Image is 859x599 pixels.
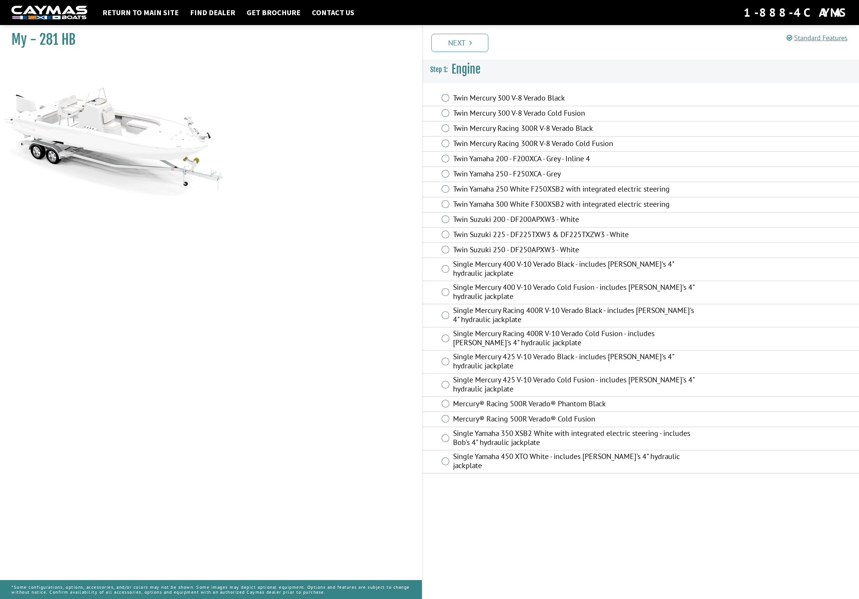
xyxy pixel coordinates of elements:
[453,452,697,472] label: Single Yamaha 450 XTO White - includes [PERSON_NAME]'s 4" hydraulic jackplate
[453,200,697,211] label: Twin Yamaha 300 White F300XSB2 with integrated electric steering
[453,139,697,150] label: Twin Mercury Racing 300R V-8 Verado Cold Fusion
[453,352,697,372] label: Single Mercury 425 V-10 Verado Black - includes [PERSON_NAME]'s 4" hydraulic jackplate
[186,8,239,17] a: Find Dealer
[453,414,697,425] label: Mercury® Racing 500R Verado® Cold Fusion
[99,8,182,17] a: Return to main site
[453,259,697,280] label: Single Mercury 400 V-10 Verado Black - includes [PERSON_NAME]'s 4" hydraulic jackplate
[11,31,403,48] h1: My - 281 HB
[11,6,87,20] img: white-logo-c9c8dbefe5ff5ceceb0f0178aa75bf4bb51f6bca0971e226c86eb53dfe498488.png
[308,8,358,17] a: Contact Us
[453,169,697,180] label: Twin Yamaha 250 - F250XCA - Grey
[453,230,697,241] label: Twin Suzuki 225 - DF225TXW3 & DF225TXZW3 - White
[453,245,697,256] label: Twin Suzuki 250 - DF250APXW3 - White
[453,283,697,303] label: Single Mercury 400 V-10 Verado Cold Fusion - includes [PERSON_NAME]'s 4" hydraulic jackplate
[453,184,697,195] label: Twin Yamaha 250 White F250XSB2 with integrated electric steering
[453,329,697,349] label: Single Mercury Racing 400R V-10 Verado Cold Fusion - includes [PERSON_NAME]'s 4" hydraulic jackplate
[453,93,697,104] label: Twin Mercury 300 V-8 Verado Black
[243,8,304,17] a: Get Brochure
[787,33,848,42] a: Standard Features
[453,399,697,410] label: Mercury® Racing 500R Verado® Phantom Black
[11,581,411,598] p: *Some configurations, options, accessories, and/or colors may not be shown. Some images may depic...
[453,124,697,135] label: Twin Mercury Racing 300R V-8 Verado Black
[453,108,697,119] label: Twin Mercury 300 V-8 Verado Cold Fusion
[431,34,488,52] a: Next
[453,154,697,165] label: Twin Yamaha 200 - F200XCA - Grey - Inline 4
[429,33,859,52] ul: Pagination
[453,306,697,326] label: Single Mercury Racing 400R V-10 Verado Black - includes [PERSON_NAME]'s 4" hydraulic jackplate
[423,55,859,83] h3: Engine
[744,4,848,21] div: 1-888-4CAYMAS
[453,429,697,449] label: Single Yamaha 350 XSB2 White with integrated electric steering - includes Bob's 4" hydraulic jack...
[453,375,697,395] label: Single Mercury 425 V-10 Verado Cold Fusion - includes [PERSON_NAME]'s 4" hydraulic jackplate
[453,215,697,226] label: Twin Suzuki 200 - DF200APXW3 - White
